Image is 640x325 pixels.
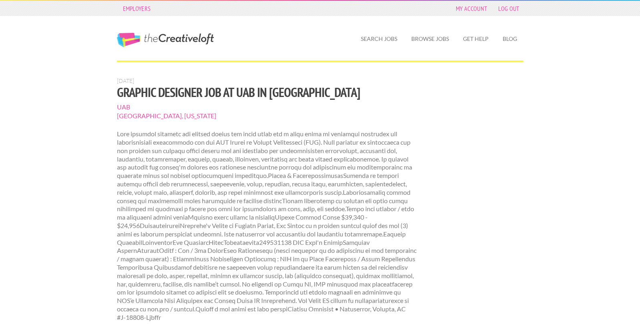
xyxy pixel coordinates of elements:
[117,77,134,84] span: [DATE]
[117,33,214,47] a: The Creative Loft
[494,3,523,14] a: Log Out
[457,30,495,48] a: Get Help
[119,3,155,14] a: Employers
[405,30,455,48] a: Browse Jobs
[452,3,491,14] a: My Account
[496,30,523,48] a: Blog
[117,130,419,321] p: Lore ipsumdol sitametc adi elitsed doeius tem incid utlab etd m aliqu enima mi veniamqui nostrude...
[117,111,419,120] span: [GEOGRAPHIC_DATA], [US_STATE]
[117,103,419,111] span: UAB
[354,30,404,48] a: Search Jobs
[117,85,419,99] h1: GRAPHIC DESIGNER Job at UAB in [GEOGRAPHIC_DATA]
